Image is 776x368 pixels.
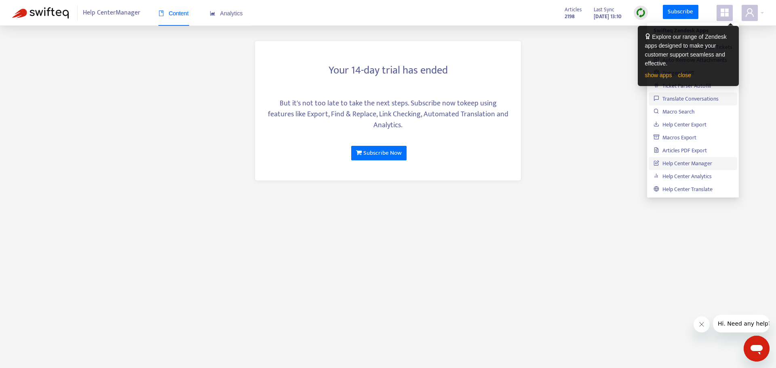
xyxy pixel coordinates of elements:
[210,11,215,16] span: area-chart
[694,316,710,332] iframe: Close message
[645,32,732,68] div: Explore our range of Zendesk apps designed to make your customer support seamless and effective.
[210,10,243,17] span: Analytics
[654,146,707,155] a: Articles PDF Export
[267,64,509,77] h3: Your 14-day trial has ended
[654,133,696,142] a: Macros Export
[12,7,69,19] img: Swifteq
[720,8,730,17] span: appstore
[745,8,755,17] span: user
[654,185,713,194] a: Help Center Translate
[645,72,672,78] a: show apps
[158,10,189,17] span: Content
[654,159,712,168] a: Help Center Manager
[158,11,164,16] span: book
[5,6,58,12] span: Hi. Need any help?
[654,120,706,129] a: Help Center Export
[744,336,770,362] iframe: Button to launch messaging window
[654,94,719,103] a: Translate Conversations
[351,146,407,160] a: Subscribe Now
[594,5,614,14] span: Last Sync
[267,98,509,131] div: But it's not too late to take the next steps. Subscribe now to keep using features like Export, F...
[594,12,622,21] strong: [DATE] 13:10
[636,8,646,18] img: sync.dc5367851b00ba804db3.png
[654,107,695,116] a: Macro Search
[565,12,575,21] strong: 2198
[678,72,691,78] a: close
[713,315,770,332] iframe: Message from company
[654,81,711,90] a: Ticket Parser Autofill
[565,5,582,14] span: Articles
[654,172,712,181] a: Help Center Analytics
[83,5,140,21] span: Help Center Manager
[663,5,698,19] a: Subscribe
